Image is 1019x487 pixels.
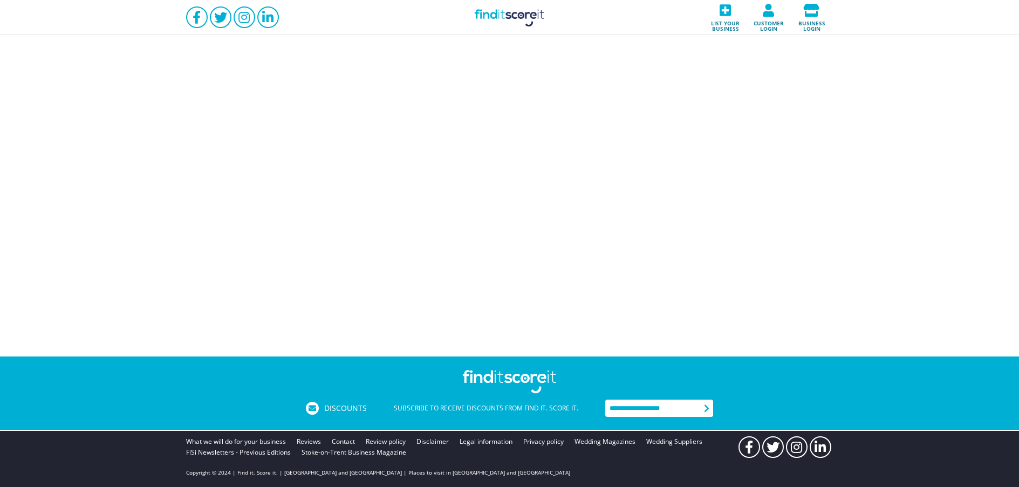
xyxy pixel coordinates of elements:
[186,447,291,458] a: FiSi Newsletters - Previous Editions
[704,1,747,35] a: List your business
[297,436,321,447] a: Reviews
[707,17,744,31] span: List your business
[790,1,833,35] a: Business login
[302,447,406,458] a: Stoke-on-Trent Business Magazine
[523,436,564,447] a: Privacy policy
[332,436,355,447] a: Contact
[750,17,787,31] span: Customer login
[460,436,512,447] a: Legal information
[366,436,406,447] a: Review policy
[575,436,635,447] a: Wedding Magazines
[416,436,449,447] a: Disclaimer
[186,436,286,447] a: What we will do for your business
[646,436,702,447] a: Wedding Suppliers
[324,404,367,412] span: Discounts
[794,17,830,31] span: Business login
[747,1,790,35] a: Customer login
[186,469,570,476] p: Copyright © 2024 | Find it. Score it. | [GEOGRAPHIC_DATA] and [GEOGRAPHIC_DATA] | Places to visit...
[367,402,605,415] div: Subscribe to receive discounts from Find it. Score it.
